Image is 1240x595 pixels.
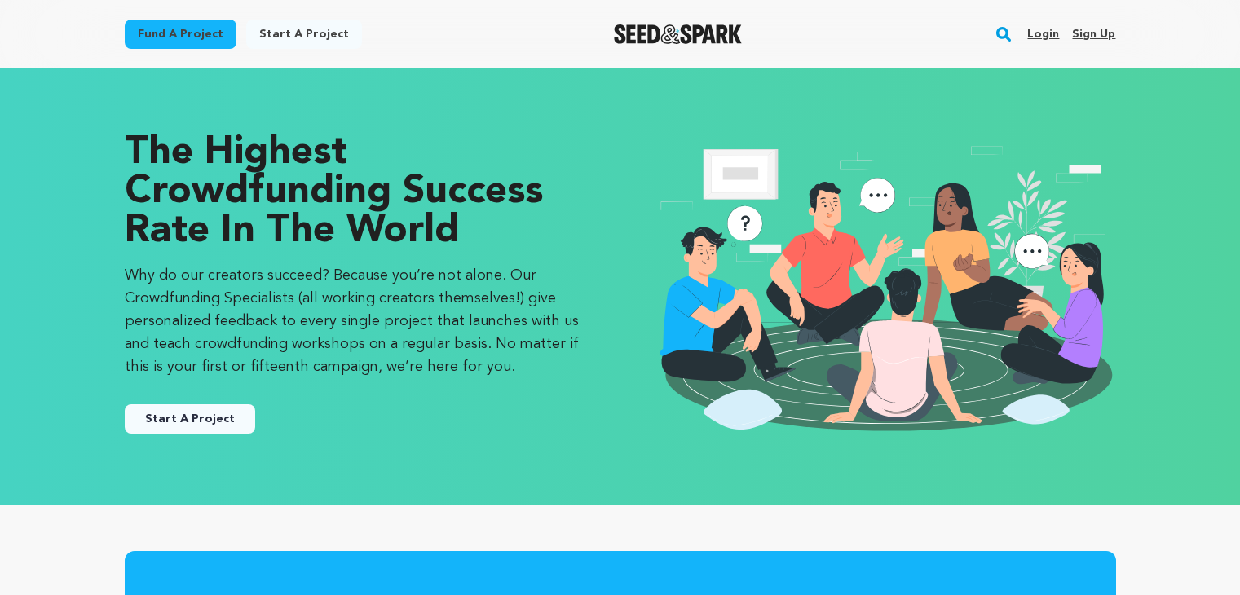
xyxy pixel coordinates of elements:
[653,134,1116,440] img: seedandspark start project illustration image
[614,24,742,44] a: Seed&Spark Homepage
[125,134,588,251] p: The Highest Crowdfunding Success Rate in the World
[125,264,588,378] p: Why do our creators succeed? Because you’re not alone. Our Crowdfunding Specialists (all working ...
[1027,21,1059,47] a: Login
[125,404,255,434] a: Start A Project
[1072,21,1115,47] a: Sign up
[246,20,362,49] a: Start a project
[125,20,236,49] a: Fund a project
[614,24,742,44] img: Seed&Spark Logo Dark Mode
